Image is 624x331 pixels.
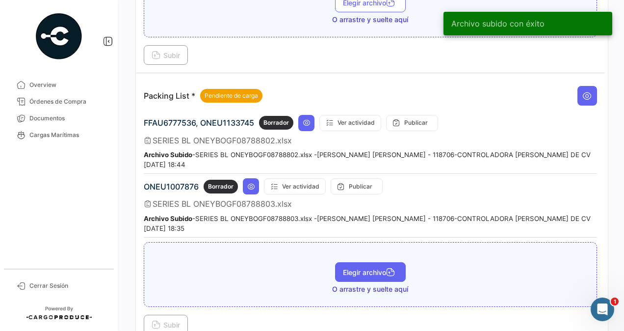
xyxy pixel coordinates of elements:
small: - SERIES BL ONEYBOGF08788802.xlsx - [PERSON_NAME] [PERSON_NAME] - 118706-CONTROLADORA [PERSON_NAM... [144,151,591,168]
p: Packing List * [144,89,262,103]
b: Archivo Subido [144,215,192,222]
span: Subir [152,51,180,59]
small: - SERIES BL ONEYBOGF08788803.xlsx - [PERSON_NAME] [PERSON_NAME] - 118706-CONTROLADORA [PERSON_NAM... [144,215,591,232]
span: O arrastre y suelte aquí [332,284,408,294]
span: Pendiente de carga [205,91,258,100]
span: 1 [611,298,619,305]
a: Órdenes de Compra [8,93,110,110]
span: SERIES BL ONEYBOGF08788802.xlsx [153,136,292,145]
span: Elegir archivo [343,268,398,276]
span: Borrador [263,118,289,127]
span: ONEU1007876 [144,182,199,192]
span: FFAU6777536, ONEU1133745 [144,118,254,128]
span: O arrastre y suelte aquí [332,15,408,25]
button: Ver actividad [264,178,326,194]
button: Publicar [386,115,438,131]
span: Órdenes de Compra [29,97,106,106]
span: Borrador [208,182,234,191]
img: powered-by.png [34,12,83,61]
button: Ver actividad [319,115,381,131]
a: Documentos [8,110,110,127]
a: Overview [8,77,110,93]
a: Cargas Marítimas [8,127,110,143]
iframe: Intercom live chat [591,298,614,321]
span: Cerrar Sesión [29,281,106,290]
span: Cargas Marítimas [29,131,106,139]
span: Documentos [29,114,106,123]
span: Overview [29,81,106,89]
button: Subir [144,45,188,65]
span: SERIES BL ONEYBOGF08788803.xlsx [153,199,292,209]
button: Elegir archivo [335,262,406,282]
span: Subir [152,321,180,329]
button: Publicar [331,178,383,194]
b: Archivo Subido [144,151,192,159]
span: Archivo subido con éxito [451,19,545,28]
